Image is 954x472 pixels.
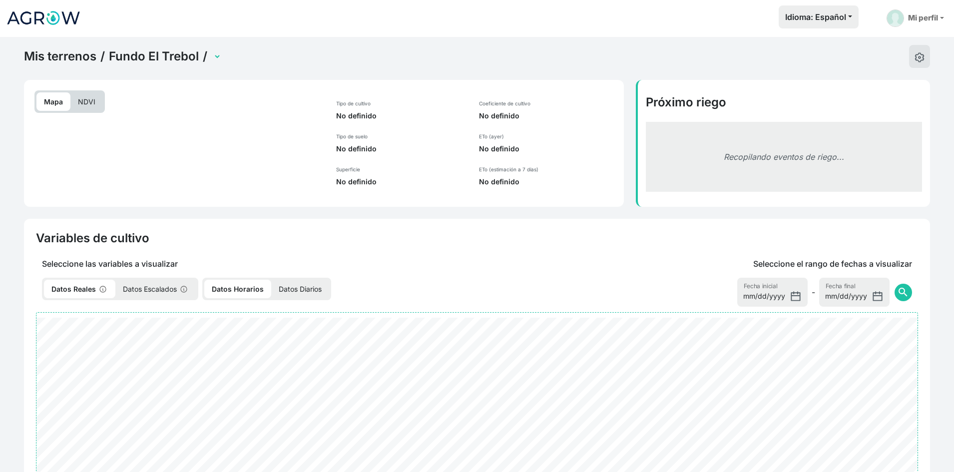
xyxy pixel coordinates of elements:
[336,166,467,173] p: Superficie
[883,5,948,31] a: Mi perfil
[203,49,207,64] span: /
[44,280,115,298] p: Datos Reales
[646,95,922,110] h4: Próximo riego
[915,52,925,62] img: edit
[887,9,904,27] img: User
[109,49,199,64] a: Fundo El Trebol
[204,280,271,298] p: Datos Horarios
[211,49,221,64] select: Terrain Selector
[36,231,149,246] h4: Variables de cultivo
[479,177,616,187] p: No definido
[36,92,70,111] p: Mapa
[479,133,616,140] p: ETo (ayer)
[36,258,545,270] p: Seleccione las variables a visualizar
[479,100,616,107] p: Coeficiente de cultivo
[70,92,103,111] p: NDVI
[100,49,105,64] span: /
[336,100,467,107] p: Tipo de cultivo
[724,152,844,162] em: Recopilando eventos de riego...
[479,166,616,173] p: ETo (estimación a 7 días)
[753,258,912,270] p: Seleccione el rango de fechas a visualizar
[336,144,467,154] p: No definido
[895,284,912,301] button: search
[779,5,859,28] button: Idioma: Español
[812,286,815,298] span: -
[336,111,467,121] p: No definido
[897,286,909,298] span: search
[336,133,467,140] p: Tipo de suelo
[271,280,329,298] p: Datos Diarios
[24,49,96,64] a: Mis terrenos
[479,111,616,121] p: No definido
[336,177,467,187] p: No definido
[6,5,81,30] img: Agrow Analytics
[115,280,196,298] p: Datos Escalados
[479,144,616,154] p: No definido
